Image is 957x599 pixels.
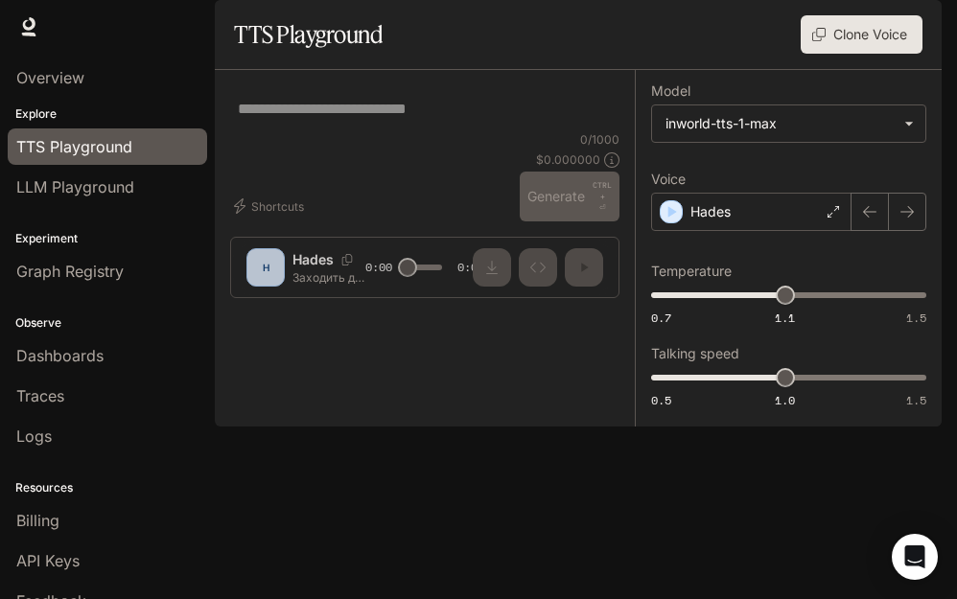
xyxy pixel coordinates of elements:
[580,131,619,148] p: 0 / 1000
[651,173,686,186] p: Voice
[906,310,926,326] span: 1.5
[652,105,925,142] div: inworld-tts-1-max
[775,310,795,326] span: 1.1
[801,15,922,54] button: Clone Voice
[775,392,795,408] span: 1.0
[651,310,671,326] span: 0.7
[230,191,312,221] button: Shortcuts
[665,114,895,133] div: inworld-tts-1-max
[536,151,600,168] p: $ 0.000000
[651,265,732,278] p: Temperature
[892,534,938,580] div: Open Intercom Messenger
[906,392,926,408] span: 1.5
[234,15,383,54] h1: TTS Playground
[651,347,739,360] p: Talking speed
[651,84,690,98] p: Model
[651,392,671,408] span: 0.5
[690,202,731,221] p: Hades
